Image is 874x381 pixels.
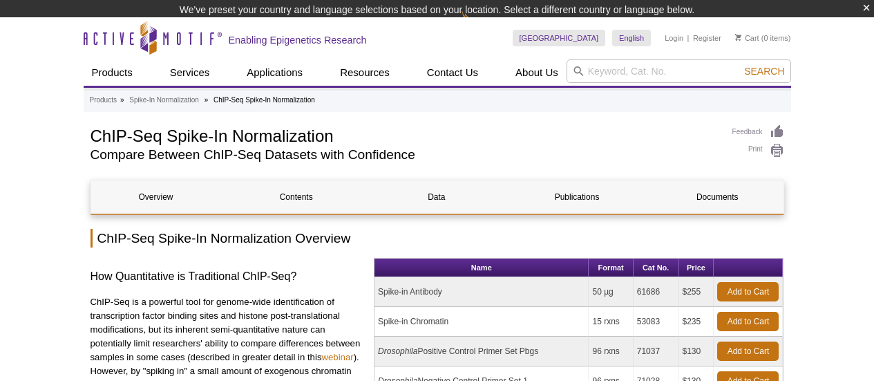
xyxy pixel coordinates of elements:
a: Cart [735,33,759,43]
td: $235 [679,307,714,337]
input: Keyword, Cat. No. [567,59,791,83]
td: Spike-in Chromatin [374,307,589,337]
td: 96 rxns [589,337,633,366]
img: Change Here [462,10,498,43]
td: Positive Control Primer Set Pbgs [374,337,589,366]
a: Spike-In Normalization [129,94,199,106]
a: Documents [652,180,782,214]
a: English [612,30,651,46]
td: Spike-in Antibody [374,277,589,307]
li: » [205,96,209,104]
a: Feedback [732,124,784,140]
h3: How Quantitative is Traditional ChIP-Seq? [91,268,364,285]
th: Cat No. [634,259,679,277]
a: Add to Cart [717,312,779,331]
button: Search [740,65,788,77]
li: (0 items) [735,30,791,46]
h1: ChIP-Seq Spike-In Normalization [91,124,719,145]
h2: Compare Between ChIP-Seq Datasets with Confidence [91,149,719,161]
h2: Enabling Epigenetics Research [229,34,367,46]
img: Your Cart [735,34,741,41]
a: Print [732,143,784,158]
a: Products [90,94,117,106]
a: About Us [507,59,567,86]
a: webinar [321,352,353,362]
td: 61686 [634,277,679,307]
a: Add to Cart [717,342,779,361]
td: 50 µg [589,277,633,307]
td: 71037 [634,337,679,366]
a: Login [665,33,683,43]
i: Drosophila [378,346,417,356]
th: Name [374,259,589,277]
h2: ChIP-Seq Spike-In Normalization Overview [91,229,784,248]
span: Search [744,66,784,77]
a: Services [162,59,218,86]
li: ChIP-Seq Spike-In Normalization [213,96,315,104]
a: [GEOGRAPHIC_DATA] [513,30,606,46]
th: Price [679,259,714,277]
a: Contents [231,180,361,214]
a: Publications [512,180,642,214]
a: Resources [332,59,398,86]
td: $130 [679,337,714,366]
td: $255 [679,277,714,307]
li: | [687,30,690,46]
a: Applications [238,59,311,86]
td: 15 rxns [589,307,633,337]
a: Products [84,59,141,86]
li: » [120,96,124,104]
a: Data [372,180,502,214]
td: 53083 [634,307,679,337]
a: Overview [91,180,221,214]
a: Register [693,33,721,43]
a: Contact Us [419,59,486,86]
a: Add to Cart [717,282,779,301]
th: Format [589,259,633,277]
